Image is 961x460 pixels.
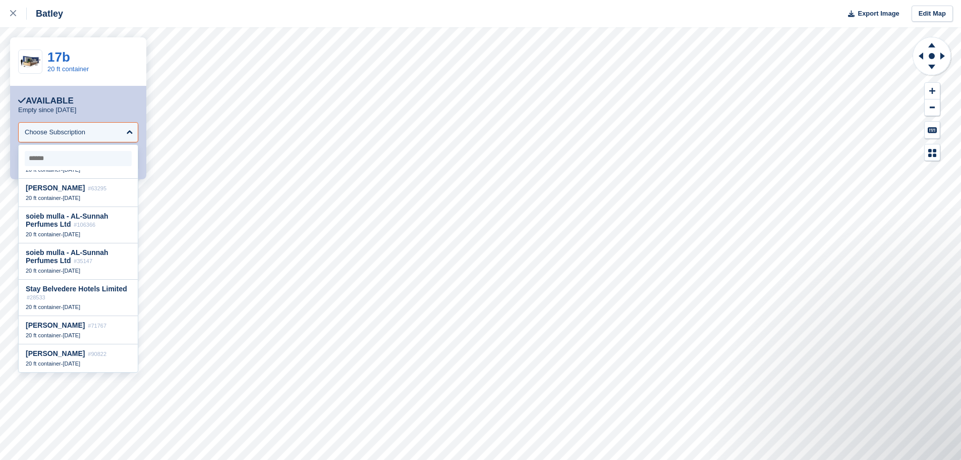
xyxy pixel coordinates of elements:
span: #63295 [88,185,106,191]
span: #90822 [88,351,106,357]
span: 20 ft container [26,332,61,338]
span: 20 ft container [26,304,61,310]
span: #35147 [74,258,92,264]
button: Keyboard Shortcuts [925,122,940,138]
span: #106366 [74,222,95,228]
span: soieb mulla - AL-Sunnah Perfumes Ltd [26,212,108,228]
span: 20 ft container [26,268,61,274]
span: 20 ft container [26,361,61,367]
span: [DATE] [63,195,80,201]
div: Choose Subscription [25,127,85,137]
span: [DATE] [63,361,80,367]
div: - [26,194,131,201]
div: - [26,303,131,311]
a: Edit Map [912,6,953,22]
button: Zoom Out [925,99,940,116]
span: [DATE] [63,332,80,338]
div: - [26,360,131,367]
div: - [26,267,131,274]
div: - [26,332,131,339]
span: #28533 [27,294,45,300]
span: [DATE] [63,268,80,274]
span: [PERSON_NAME] [26,349,85,357]
span: Stay Belvedere Hotels Limited [26,285,127,293]
a: 17b [47,49,70,65]
span: [PERSON_NAME] [26,184,85,192]
span: [PERSON_NAME] [26,321,85,329]
span: [DATE] [63,231,80,237]
span: Export Image [858,9,899,19]
span: [DATE] [63,304,80,310]
img: 20-ft-container%20(11).jpg [19,53,42,71]
p: Empty since [DATE] [18,106,76,114]
div: Available [18,96,74,106]
span: #71767 [88,323,106,329]
button: Export Image [842,6,899,22]
div: - [26,231,131,238]
a: 20 ft container [47,65,89,73]
button: Zoom In [925,83,940,99]
span: 20 ft container [26,195,61,201]
span: 20 ft container [26,231,61,237]
button: Map Legend [925,144,940,161]
span: soieb mulla - AL-Sunnah Perfumes Ltd [26,248,108,265]
div: Batley [27,8,63,20]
